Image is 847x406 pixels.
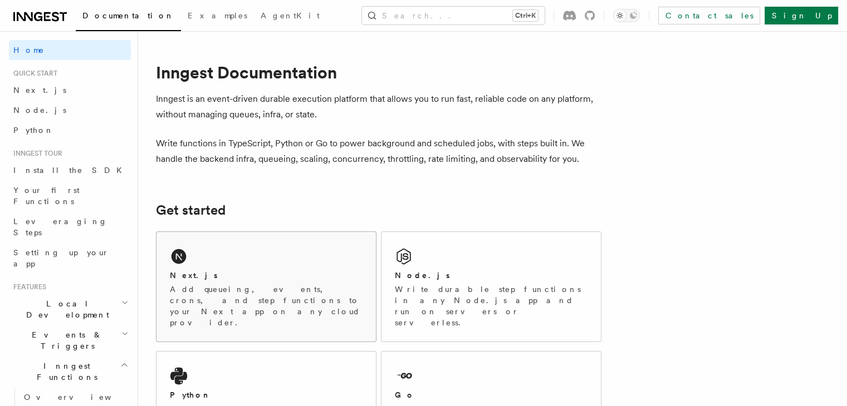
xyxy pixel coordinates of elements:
p: Inngest is an event-driven durable execution platform that allows you to run fast, reliable code ... [156,91,601,122]
h1: Inngest Documentation [156,62,601,82]
span: Node.js [13,106,66,115]
a: Get started [156,202,226,218]
a: Examples [181,3,254,30]
button: Local Development [9,294,131,325]
span: Setting up your app [13,248,109,268]
button: Events & Triggers [9,325,131,356]
a: Documentation [76,3,181,31]
a: Node.jsWrite durable step functions in any Node.js app and run on servers or serverless. [381,231,601,342]
h2: Go [395,389,415,400]
a: AgentKit [254,3,326,30]
p: Write functions in TypeScript, Python or Go to power background and scheduled jobs, with steps bu... [156,136,601,167]
h2: Python [170,389,211,400]
span: Examples [188,11,247,20]
span: Documentation [82,11,174,20]
button: Search...Ctrl+K [362,7,545,24]
span: Home [13,44,45,56]
a: Python [9,120,131,140]
span: Python [13,126,54,135]
button: Toggle dark mode [613,9,640,22]
span: Inngest Functions [9,360,120,383]
span: Next.js [13,86,66,95]
a: Next.js [9,80,131,100]
span: Your first Functions [13,186,80,206]
span: Overview [24,393,139,402]
a: Next.jsAdd queueing, events, crons, and step functions to your Next app on any cloud provider. [156,231,376,342]
span: Events & Triggers [9,329,121,351]
a: Your first Functions [9,180,131,211]
a: Setting up your app [9,242,131,274]
p: Write durable step functions in any Node.js app and run on servers or serverless. [395,284,587,328]
span: Local Development [9,298,121,320]
a: Home [9,40,131,60]
button: Inngest Functions [9,356,131,387]
span: Inngest tour [9,149,62,158]
a: Leveraging Steps [9,211,131,242]
span: AgentKit [261,11,320,20]
p: Add queueing, events, crons, and step functions to your Next app on any cloud provider. [170,284,363,328]
h2: Next.js [170,270,218,281]
a: Contact sales [658,7,760,24]
span: Features [9,283,46,291]
a: Install the SDK [9,160,131,180]
h2: Node.js [395,270,450,281]
kbd: Ctrl+K [513,10,538,21]
a: Sign Up [765,7,838,24]
span: Leveraging Steps [13,217,107,237]
span: Install the SDK [13,166,129,175]
a: Node.js [9,100,131,120]
span: Quick start [9,69,57,78]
